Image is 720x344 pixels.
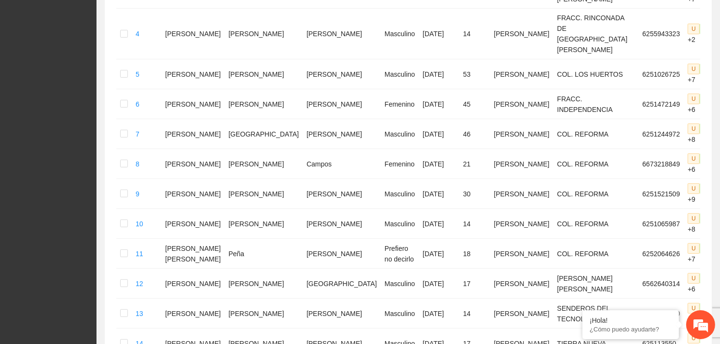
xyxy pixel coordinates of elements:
[490,149,553,179] td: [PERSON_NAME]
[459,179,490,209] td: 30
[136,280,143,288] a: 12
[700,243,711,254] span: P
[381,269,419,299] td: Masculino
[161,299,224,329] td: [PERSON_NAME]
[225,299,303,329] td: [PERSON_NAME]
[5,236,184,270] textarea: Escriba su mensaje y pulse “Intro”
[419,239,459,269] td: [DATE]
[50,49,162,62] div: Chatee con nosotros ahora
[684,149,719,179] td: +6
[419,119,459,149] td: [DATE]
[303,149,381,179] td: Campos
[688,64,700,74] span: U
[554,59,639,89] td: COL. LOS HUERTOS
[381,9,419,59] td: Masculino
[381,239,419,269] td: Prefiero no decirlo
[225,119,303,149] td: [GEOGRAPHIC_DATA]
[303,269,381,299] td: [GEOGRAPHIC_DATA]
[303,299,381,329] td: [PERSON_NAME]
[554,179,639,209] td: COL. REFORMA
[554,209,639,239] td: COL. REFORMA
[136,100,139,108] a: 6
[158,5,181,28] div: Minimizar ventana de chat en vivo
[490,179,553,209] td: [PERSON_NAME]
[136,30,139,38] a: 4
[700,124,711,134] span: P
[161,119,224,149] td: [PERSON_NAME]
[225,9,303,59] td: [PERSON_NAME]
[225,149,303,179] td: [PERSON_NAME]
[638,149,684,179] td: 6673218849
[381,119,419,149] td: Masculino
[490,119,553,149] td: [PERSON_NAME]
[688,94,700,104] span: U
[684,239,719,269] td: +7
[700,153,711,164] span: P
[459,89,490,119] td: 45
[381,89,419,119] td: Femenino
[136,250,143,258] a: 11
[700,94,711,104] span: P
[490,9,553,59] td: [PERSON_NAME]
[419,149,459,179] td: [DATE]
[638,89,684,119] td: 6251472149
[303,179,381,209] td: [PERSON_NAME]
[225,269,303,299] td: [PERSON_NAME]
[490,299,553,329] td: [PERSON_NAME]
[459,119,490,149] td: 46
[688,153,700,164] span: U
[684,119,719,149] td: +8
[459,149,490,179] td: 21
[554,149,639,179] td: COL. REFORMA
[638,209,684,239] td: 6251065987
[419,179,459,209] td: [DATE]
[684,209,719,239] td: +8
[225,59,303,89] td: [PERSON_NAME]
[419,209,459,239] td: [DATE]
[638,269,684,299] td: 6562640314
[688,243,700,254] span: U
[700,273,711,284] span: P
[688,273,700,284] span: U
[161,209,224,239] td: [PERSON_NAME]
[554,89,639,119] td: FRACC. INDEPENDENCIA
[161,149,224,179] td: [PERSON_NAME]
[700,213,711,224] span: P
[688,303,700,314] span: U
[303,89,381,119] td: [PERSON_NAME]
[303,239,381,269] td: [PERSON_NAME]
[459,9,490,59] td: 14
[303,9,381,59] td: [PERSON_NAME]
[381,179,419,209] td: Masculino
[684,179,719,209] td: +9
[700,183,711,194] span: P
[554,239,639,269] td: COL. REFORMA
[381,59,419,89] td: Masculino
[136,160,139,168] a: 8
[136,70,139,78] a: 5
[638,239,684,269] td: 6252064626
[136,190,139,198] a: 9
[459,299,490,329] td: 14
[490,269,553,299] td: [PERSON_NAME]
[303,209,381,239] td: [PERSON_NAME]
[136,310,143,317] a: 13
[459,269,490,299] td: 17
[490,209,553,239] td: [PERSON_NAME]
[490,239,553,269] td: [PERSON_NAME]
[638,299,684,329] td: 6251473910
[554,119,639,149] td: COL. REFORMA
[459,209,490,239] td: 14
[419,89,459,119] td: [DATE]
[381,149,419,179] td: Femenino
[161,239,224,269] td: [PERSON_NAME] [PERSON_NAME]
[136,220,143,228] a: 10
[590,326,672,333] p: ¿Cómo puedo ayudarte?
[161,9,224,59] td: [PERSON_NAME]
[638,119,684,149] td: 6251244972
[554,299,639,329] td: SENDEROS DEL TECNOLOGICO
[590,316,672,324] div: ¡Hola!
[419,9,459,59] td: [DATE]
[419,269,459,299] td: [DATE]
[554,269,639,299] td: [PERSON_NAME] [PERSON_NAME]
